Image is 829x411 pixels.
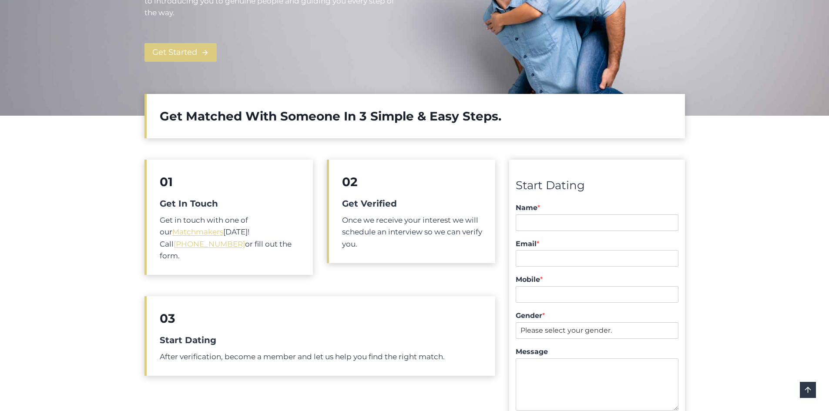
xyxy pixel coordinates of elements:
[160,214,300,262] p: Get in touch with one of our [DATE]! Call or fill out the form.
[172,227,223,236] a: Matchmakers
[174,240,245,248] a: [PHONE_NUMBER]
[160,334,483,347] h5: Start Dating
[160,351,483,363] p: After verification, become a member and let us help you find the right match.
[516,204,678,213] label: Name
[342,197,482,210] h5: Get Verified
[144,43,217,62] a: Get Started
[342,173,482,191] h2: 02
[516,275,678,284] label: Mobile
[516,240,678,249] label: Email
[516,311,678,321] label: Gender
[160,173,300,191] h2: 01
[800,382,816,398] a: Scroll to top
[516,177,678,195] div: Start Dating
[152,46,197,59] span: Get Started
[516,286,678,303] input: Mobile
[516,348,678,357] label: Message
[342,214,482,250] p: Once we receive your interest we will schedule an interview so we can verify you.
[160,197,300,210] h5: Get In Touch
[160,107,672,125] h2: Get Matched With Someone In 3 Simple & Easy Steps.​
[160,309,483,327] h2: 03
